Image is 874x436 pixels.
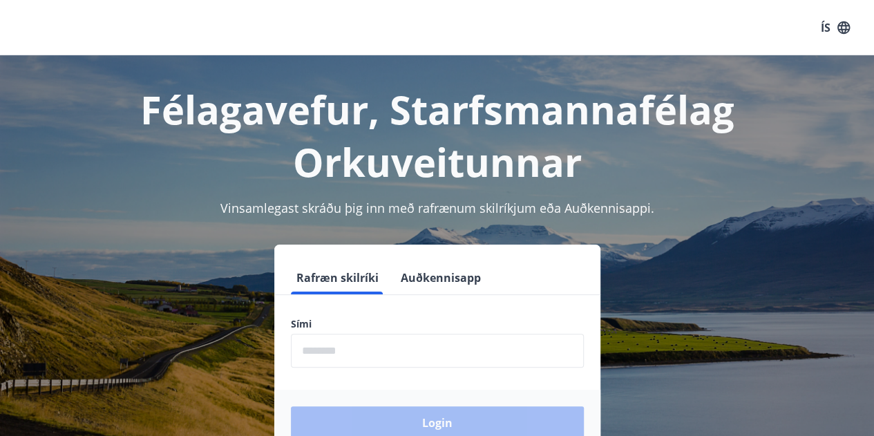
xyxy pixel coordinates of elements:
[220,200,654,216] span: Vinsamlegast skráðu þig inn með rafrænum skilríkjum eða Auðkennisappi.
[395,261,486,294] button: Auðkennisapp
[291,261,384,294] button: Rafræn skilríki
[291,317,584,331] label: Sími
[17,83,857,188] h1: Félagavefur, Starfsmannafélag Orkuveitunnar
[813,15,857,40] button: ÍS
